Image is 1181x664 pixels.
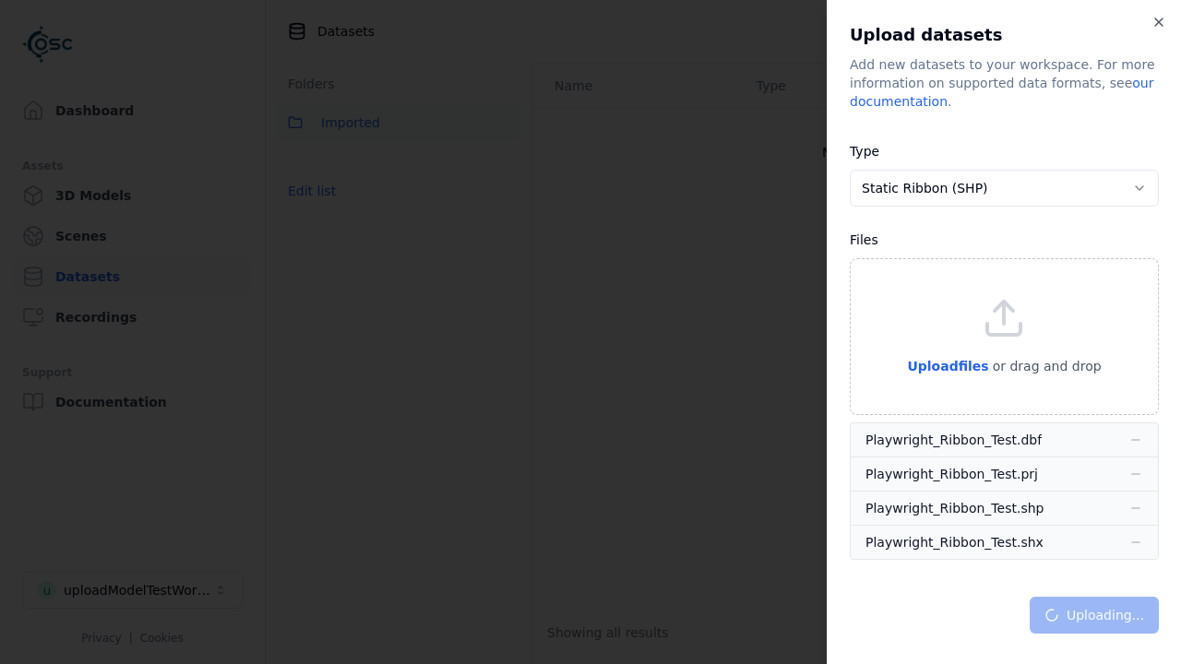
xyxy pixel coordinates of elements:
[865,499,1044,517] div: Playwright_Ribbon_Test.shp
[865,533,1044,551] div: Playwright_Ribbon_Test.shx
[850,232,878,247] label: Files
[989,355,1102,377] p: or drag and drop
[907,359,988,373] span: Upload files
[850,144,879,159] label: Type
[850,22,1159,48] h2: Upload datasets
[850,55,1159,111] div: Add new datasets to your workspace. For more information on supported data formats, see .
[865,431,1042,449] div: Playwright_Ribbon_Test.dbf
[865,465,1038,483] div: Playwright_Ribbon_Test.prj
